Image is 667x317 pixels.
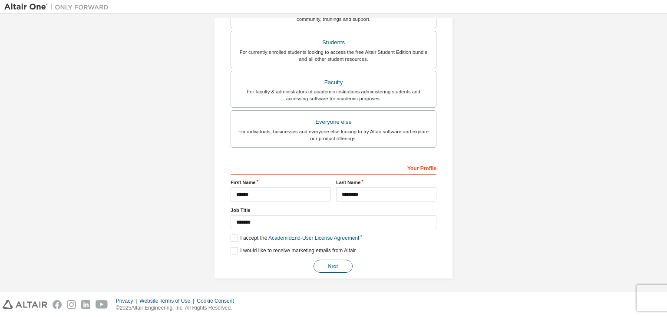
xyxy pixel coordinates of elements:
[231,234,359,242] label: I accept the
[236,128,431,142] div: For individuals, businesses and everyone else looking to try Altair software and explore our prod...
[231,161,436,175] div: Your Profile
[3,300,47,309] img: altair_logo.svg
[96,300,108,309] img: youtube.svg
[81,300,90,309] img: linkedin.svg
[236,88,431,102] div: For faculty & administrators of academic institutions administering students and accessing softwa...
[231,247,356,254] label: I would like to receive marketing emails from Altair
[231,179,331,186] label: First Name
[139,297,197,304] div: Website Terms of Use
[236,116,431,128] div: Everyone else
[236,76,431,89] div: Faculty
[236,49,431,63] div: For currently enrolled students looking to access the free Altair Student Edition bundle and all ...
[231,207,436,214] label: Job Title
[336,179,436,186] label: Last Name
[116,304,239,312] p: © 2025 Altair Engineering, Inc. All Rights Reserved.
[314,260,353,273] button: Next
[268,235,359,241] a: Academic End-User License Agreement
[53,300,62,309] img: facebook.svg
[4,3,113,11] img: Altair One
[116,297,139,304] div: Privacy
[197,297,239,304] div: Cookie Consent
[236,36,431,49] div: Students
[67,300,76,309] img: instagram.svg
